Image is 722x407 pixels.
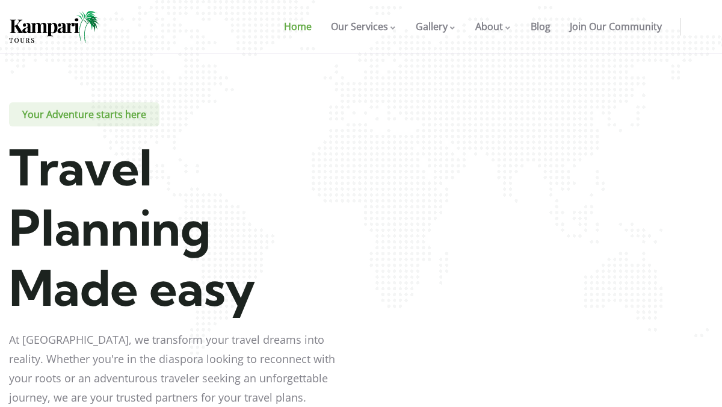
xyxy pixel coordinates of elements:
img: Home [9,11,99,43]
span: Blog [531,20,551,33]
span: Our Services [331,20,388,33]
span: Join Our Community [570,20,662,33]
span: About [475,20,503,33]
span: Travel Planning Made easy [9,137,256,318]
span: Your Adventure starts here [9,102,159,126]
span: Home [284,20,312,33]
span: Gallery [416,20,448,33]
div: At [GEOGRAPHIC_DATA], we transform your travel dreams into reality. Whether you're in the diaspor... [9,318,353,407]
